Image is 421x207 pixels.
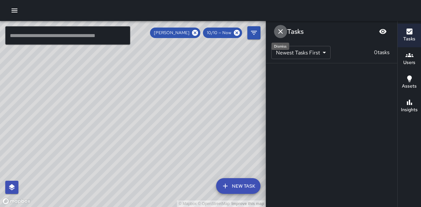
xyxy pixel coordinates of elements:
[403,35,415,43] h6: Tasks
[287,26,304,37] h6: Tasks
[398,24,421,47] button: Tasks
[402,83,417,90] h6: Assets
[401,106,418,114] h6: Insights
[403,59,415,66] h6: Users
[371,49,392,56] p: 0 tasks
[274,25,287,38] button: Dismiss
[271,43,289,50] div: Dismiss
[216,178,260,194] button: New Task
[398,94,421,118] button: Insights
[203,30,235,36] span: 10/10 — Now
[271,46,331,59] div: Newest Tasks First
[376,25,389,38] button: Blur
[398,71,421,94] button: Assets
[398,47,421,71] button: Users
[150,30,193,36] span: [PERSON_NAME]
[150,28,200,38] div: [PERSON_NAME]
[203,28,242,38] div: 10/10 — Now
[247,26,260,39] button: Filters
